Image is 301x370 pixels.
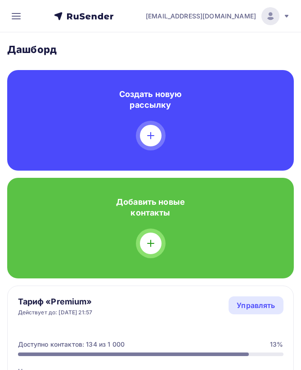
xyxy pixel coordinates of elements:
div: Действует до: [DATE] 21:57 [18,309,93,316]
a: [EMAIL_ADDRESS][DOMAIN_NAME] [146,7,290,25]
div: Управлять [237,300,275,311]
h4: Тариф «Premium» [18,296,93,307]
h4: Добавить новые контакты [112,197,190,218]
h3: Дашборд [7,43,294,56]
h4: Создать новую рассылку [112,89,190,110]
div: 13% [270,340,283,349]
div: Доступно контактов: 134 из 1 000 [18,340,125,349]
span: [EMAIL_ADDRESS][DOMAIN_NAME] [146,12,256,21]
